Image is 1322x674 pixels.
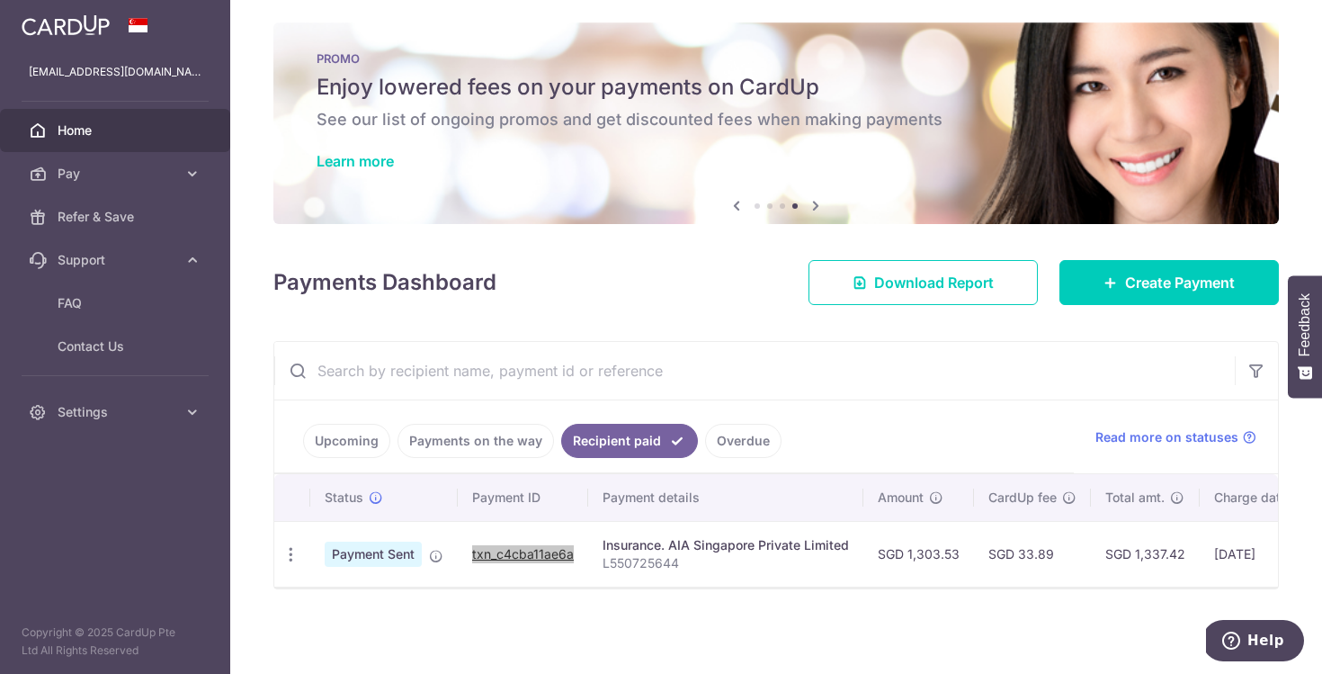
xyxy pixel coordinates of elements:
th: Payment details [588,474,863,521]
a: Read more on statuses [1095,428,1256,446]
span: Pay [58,165,176,183]
span: FAQ [58,294,176,312]
span: Amount [878,489,924,507]
a: Payments on the way [397,424,554,458]
span: Home [58,121,176,139]
a: Learn more [317,152,394,170]
span: Read more on statuses [1095,428,1238,446]
span: Create Payment [1125,272,1235,293]
span: Total amt. [1105,489,1165,507]
a: Overdue [705,424,782,458]
h6: See our list of ongoing promos and get discounted fees when making payments [317,109,1236,130]
p: PROMO [317,51,1236,66]
td: SGD 33.89 [974,521,1091,587]
span: Settings [58,403,176,421]
td: SGD 1,337.42 [1091,521,1200,587]
p: L550725644 [603,554,849,572]
button: Feedback - Show survey [1288,275,1322,398]
th: Payment ID [458,474,588,521]
span: Support [58,251,176,269]
span: Charge date [1214,489,1288,507]
img: Latest Promos banner [273,22,1279,224]
a: Download Report [808,260,1038,305]
div: Insurance. AIA Singapore Private Limited [603,536,849,554]
h4: Payments Dashboard [273,266,496,299]
span: Download Report [874,272,994,293]
td: SGD 1,303.53 [863,521,974,587]
td: [DATE] [1200,521,1322,587]
img: CardUp [22,14,110,36]
a: Upcoming [303,424,390,458]
span: Feedback [1297,293,1313,356]
iframe: To enrich screen reader interactions, please activate Accessibility in Grammarly extension settings [1206,620,1304,665]
span: Contact Us [58,337,176,355]
input: Search by recipient name, payment id or reference [274,342,1235,400]
span: Payment Sent [325,542,422,567]
a: txn_c4cba11ae6a [472,546,574,562]
a: Recipient paid [561,424,698,458]
span: CardUp fee [988,489,1057,507]
p: [EMAIL_ADDRESS][DOMAIN_NAME] [29,63,201,81]
a: Create Payment [1059,260,1279,305]
h5: Enjoy lowered fees on your payments on CardUp [317,73,1236,102]
span: Refer & Save [58,208,176,226]
span: Status [325,489,363,507]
